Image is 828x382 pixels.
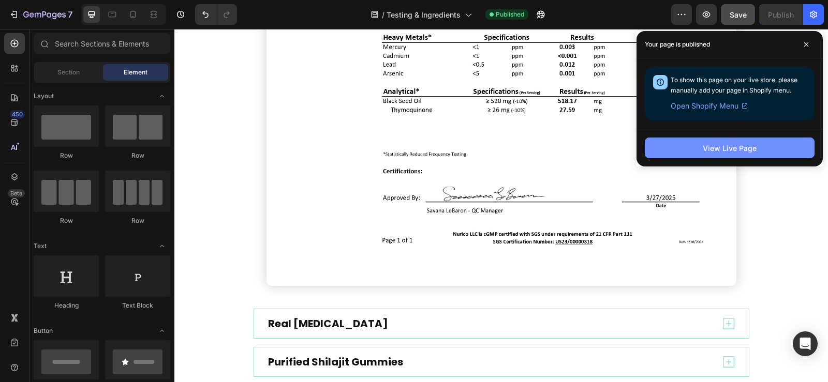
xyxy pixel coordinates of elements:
[671,76,797,94] span: To show this page on your live store, please manually add your page in Shopify menu.
[703,143,757,154] div: View Live Page
[34,301,99,310] div: Heading
[105,301,170,310] div: Text Block
[793,331,818,356] div: Open Intercom Messenger
[154,323,170,339] span: Toggle open
[34,241,47,251] span: Text
[124,68,147,77] span: Element
[645,137,815,158] button: View Live Page
[105,216,170,225] div: Row
[34,151,99,160] div: Row
[34,216,99,225] div: Row
[34,33,170,54] input: Search Sections & Elements
[8,189,25,197] div: Beta
[4,4,77,25] button: 7
[34,326,53,335] span: Button
[94,326,229,340] p: Purified Shilajit Gummies
[174,29,828,382] iframe: To enrich screen reader interactions, please activate Accessibility in Grammarly extension settings
[154,88,170,104] span: Toggle open
[154,238,170,254] span: Toggle open
[671,100,738,112] span: Open Shopify Menu
[759,4,803,25] button: Publish
[57,68,80,77] span: Section
[730,10,747,19] span: Save
[645,39,710,50] p: Your page is published
[496,10,524,19] span: Published
[105,151,170,160] div: Row
[195,4,237,25] div: Undo/Redo
[387,9,461,20] span: Testing & Ingredients
[94,288,214,301] p: Real [MEDICAL_DATA]
[34,91,54,101] span: Layout
[382,9,385,20] span: /
[10,110,25,118] div: 450
[768,9,794,20] div: Publish
[68,8,72,21] p: 7
[721,4,755,25] button: Save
